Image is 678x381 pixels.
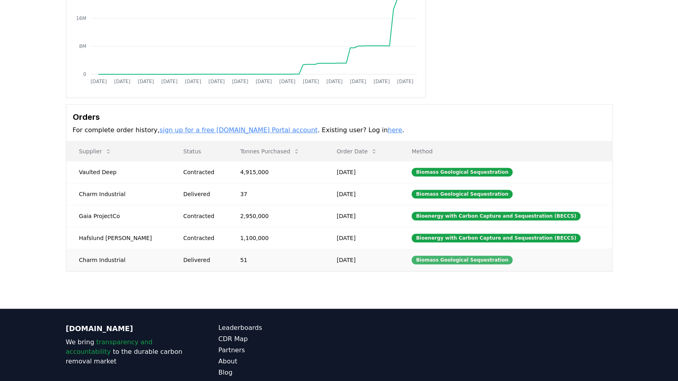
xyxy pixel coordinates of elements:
[219,323,339,333] a: Leaderboards
[83,71,86,77] tspan: 0
[303,79,319,84] tspan: [DATE]
[227,227,324,249] td: 1,100,000
[219,357,339,366] a: About
[66,227,171,249] td: Hafslund [PERSON_NAME]
[397,79,414,84] tspan: [DATE]
[66,323,187,334] p: [DOMAIN_NAME]
[279,79,296,84] tspan: [DATE]
[330,143,384,159] button: Order Date
[234,143,306,159] button: Tonnes Purchased
[324,205,399,227] td: [DATE]
[412,256,513,264] div: Biomass Geological Sequestration
[324,161,399,183] td: [DATE]
[324,227,399,249] td: [DATE]
[412,212,581,220] div: Bioenergy with Carbon Capture and Sequestration (BECCS)
[183,256,221,264] div: Delivered
[66,337,187,366] p: We bring to the durable carbon removal market
[73,143,118,159] button: Supplier
[219,334,339,344] a: CDR Map
[219,368,339,377] a: Blog
[114,79,130,84] tspan: [DATE]
[66,338,153,355] span: transparency and accountability
[412,234,581,242] div: Bioenergy with Carbon Capture and Sequestration (BECCS)
[177,147,221,155] p: Status
[161,79,177,84] tspan: [DATE]
[159,126,318,134] a: sign up for a free [DOMAIN_NAME] Portal account
[66,205,171,227] td: Gaia ProjectCo
[183,190,221,198] div: Delivered
[412,168,513,177] div: Biomass Geological Sequestration
[79,44,86,49] tspan: 8M
[185,79,201,84] tspan: [DATE]
[324,249,399,271] td: [DATE]
[324,183,399,205] td: [DATE]
[73,111,606,123] h3: Orders
[137,79,154,84] tspan: [DATE]
[350,79,366,84] tspan: [DATE]
[73,125,606,135] p: For complete order history, . Existing user? Log in .
[227,249,324,271] td: 51
[374,79,390,84] tspan: [DATE]
[90,79,107,84] tspan: [DATE]
[219,345,339,355] a: Partners
[255,79,272,84] tspan: [DATE]
[227,183,324,205] td: 37
[183,212,221,220] div: Contracted
[66,183,171,205] td: Charm Industrial
[76,16,86,21] tspan: 16M
[183,234,221,242] div: Contracted
[227,205,324,227] td: 2,950,000
[227,161,324,183] td: 4,915,000
[326,79,343,84] tspan: [DATE]
[183,168,221,176] div: Contracted
[66,161,171,183] td: Vaulted Deep
[388,126,402,134] a: here
[208,79,225,84] tspan: [DATE]
[412,190,513,198] div: Biomass Geological Sequestration
[232,79,248,84] tspan: [DATE]
[66,249,171,271] td: Charm Industrial
[405,147,605,155] p: Method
